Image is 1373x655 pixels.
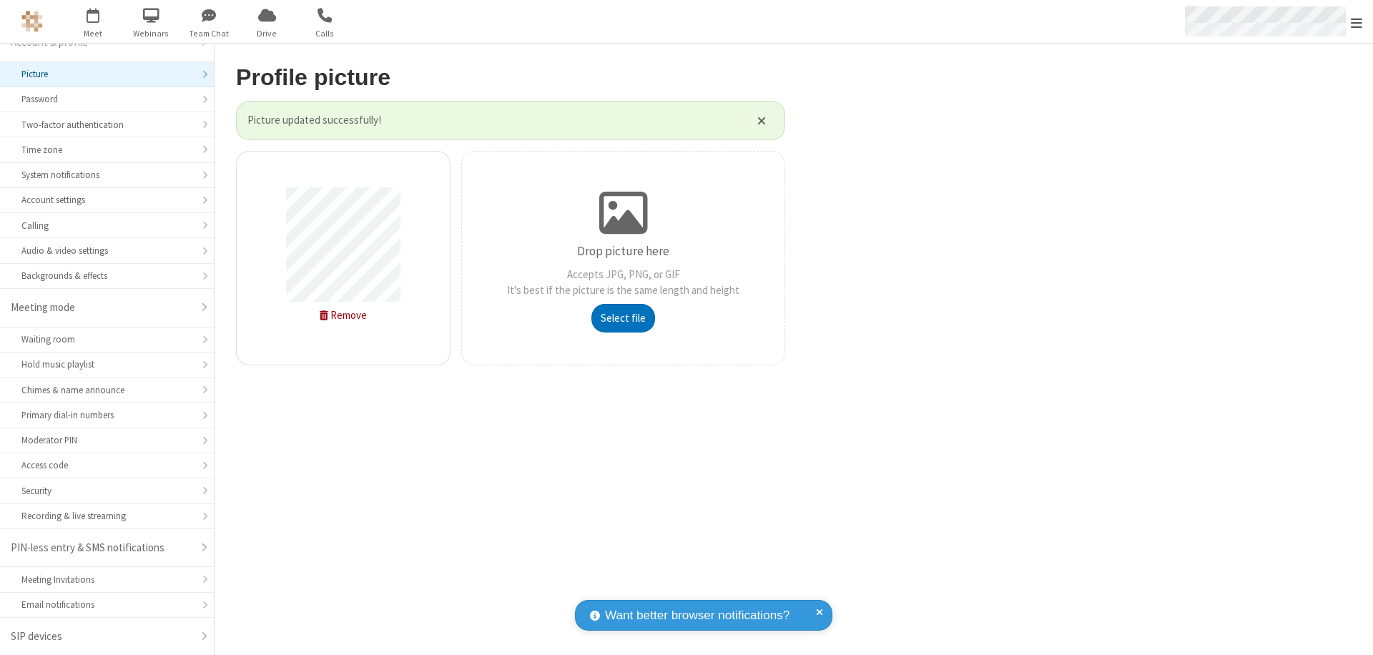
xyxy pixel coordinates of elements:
[247,112,739,129] span: Picture updated successfully!
[577,242,669,261] p: Drop picture here
[605,606,789,625] span: Want better browser notifications?
[21,383,192,397] div: Chimes & name announce
[298,27,352,40] span: Calls
[240,27,294,40] span: Drive
[21,193,192,207] div: Account settings
[21,118,192,132] div: Two-factor authentication
[124,27,178,40] span: Webinars
[21,598,192,611] div: Email notifications
[67,27,120,40] span: Meet
[11,629,192,645] div: SIP devices
[21,143,192,157] div: Time zone
[21,433,192,447] div: Moderator PIN
[182,27,236,40] span: Team Chat
[21,509,192,523] div: Recording & live streaming
[601,311,646,325] span: Select file
[21,358,192,371] div: Hold music playlist
[21,269,192,282] div: Backgrounds & effects
[750,109,774,131] button: Close alert
[21,11,43,32] img: QA Selenium DO NOT DELETE OR CHANGE
[11,300,192,316] div: Meeting mode
[21,67,192,81] div: Picture
[21,92,192,106] div: Password
[21,408,192,422] div: Primary dial-in numbers
[11,540,192,556] div: PIN-less entry & SMS notifications
[21,573,192,586] div: Meeting Invitations
[21,219,192,232] div: Calling
[21,333,192,346] div: Waiting room
[507,267,739,299] p: Accepts JPG, PNG, or GIF It's best if the picture is the same length and height
[21,244,192,257] div: Audio & video settings
[21,168,192,182] div: System notifications
[21,458,192,472] div: Access code
[591,304,655,333] button: Select file
[21,484,192,498] div: Security
[311,302,376,329] button: Remove
[236,65,785,90] h2: Profile picture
